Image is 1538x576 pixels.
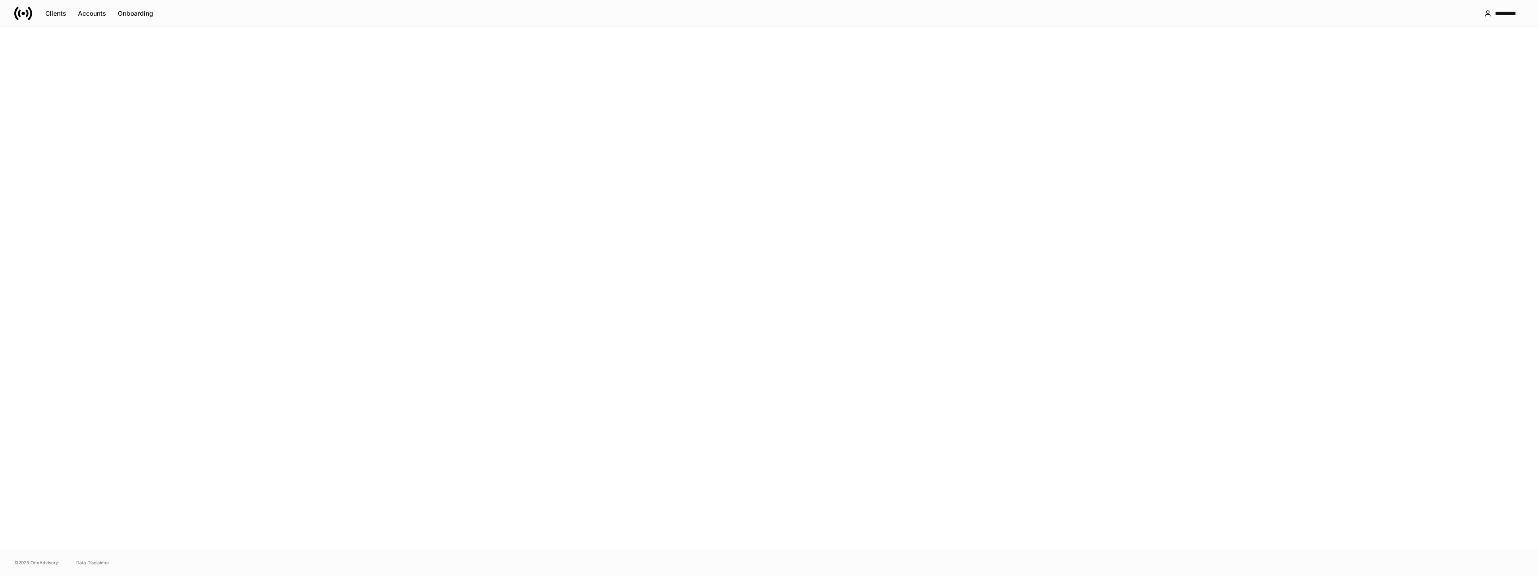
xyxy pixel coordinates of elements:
button: Clients [39,6,72,21]
div: Onboarding [118,9,153,18]
div: Clients [45,9,66,18]
div: Accounts [78,9,106,18]
button: Onboarding [112,6,159,21]
a: Data Disclaimer [76,559,109,566]
button: Accounts [72,6,112,21]
span: © 2025 OneAdvisory [14,559,58,566]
